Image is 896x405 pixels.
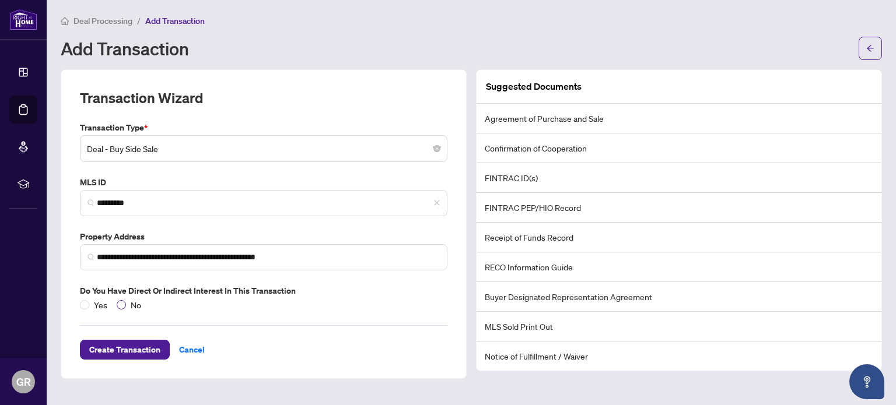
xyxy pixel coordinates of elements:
img: logo [9,9,37,30]
button: Cancel [170,340,214,360]
article: Suggested Documents [486,79,582,94]
span: Add Transaction [145,16,205,26]
li: RECO Information Guide [477,252,881,282]
span: Deal - Buy Side Sale [87,138,440,160]
li: / [137,14,141,27]
li: Buyer Designated Representation Agreement [477,282,881,312]
span: Deal Processing [73,16,132,26]
span: Create Transaction [89,340,160,359]
span: GR [16,374,31,390]
label: Do you have direct or indirect interest in this transaction [80,284,447,297]
li: FINTRAC PEP/HIO Record [477,193,881,223]
li: MLS Sold Print Out [477,312,881,341]
span: Yes [89,298,112,311]
label: Property Address [80,230,447,243]
li: Notice of Fulfillment / Waiver [477,341,881,371]
button: Open asap [849,364,884,399]
span: close-circle [433,145,440,152]
li: Confirmation of Cooperation [477,133,881,163]
li: FINTRAC ID(s) [477,163,881,193]
img: search_icon [87,253,94,260]
span: No [126,298,146,311]
span: home [61,17,69,25]
label: Transaction Type [80,121,447,134]
span: close [433,199,440,206]
span: Cancel [179,340,205,359]
h1: Add Transaction [61,39,189,58]
li: Agreement of Purchase and Sale [477,104,881,133]
label: MLS ID [80,176,447,189]
img: search_icon [87,199,94,206]
h2: Transaction Wizard [80,89,203,107]
span: arrow-left [866,44,874,52]
li: Receipt of Funds Record [477,223,881,252]
button: Create Transaction [80,340,170,360]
